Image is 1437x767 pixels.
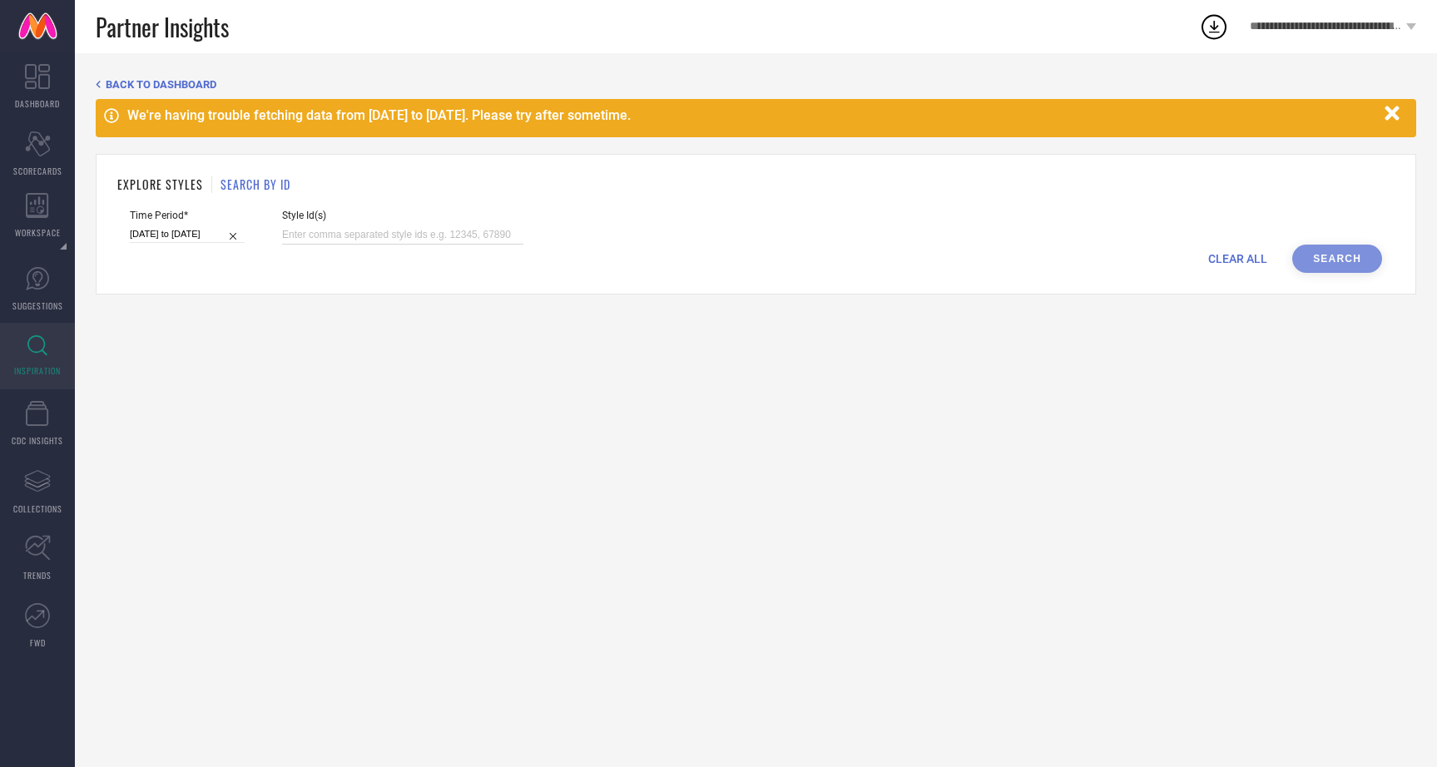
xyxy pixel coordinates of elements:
div: Open download list [1199,12,1229,42]
span: SCORECARDS [13,165,62,177]
h1: EXPLORE STYLES [117,176,203,193]
span: Style Id(s) [282,210,523,221]
span: CDC INSIGHTS [12,434,63,447]
span: Partner Insights [96,10,229,44]
h1: SEARCH BY ID [221,176,290,193]
span: COLLECTIONS [13,502,62,515]
div: We're having trouble fetching data from [DATE] to [DATE]. Please try after sometime. [127,107,1376,123]
input: Enter comma separated style ids e.g. 12345, 67890 [282,225,523,245]
span: Time Period* [130,210,245,221]
span: BACK TO DASHBOARD [106,78,216,91]
input: Select time period [130,225,245,243]
span: WORKSPACE [15,226,61,239]
span: TRENDS [23,569,52,581]
span: FWD [30,636,46,649]
span: SUGGESTIONS [12,299,63,312]
div: Back TO Dashboard [96,78,1416,91]
span: CLEAR ALL [1208,252,1267,265]
span: INSPIRATION [14,364,61,377]
span: DASHBOARD [15,97,60,110]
